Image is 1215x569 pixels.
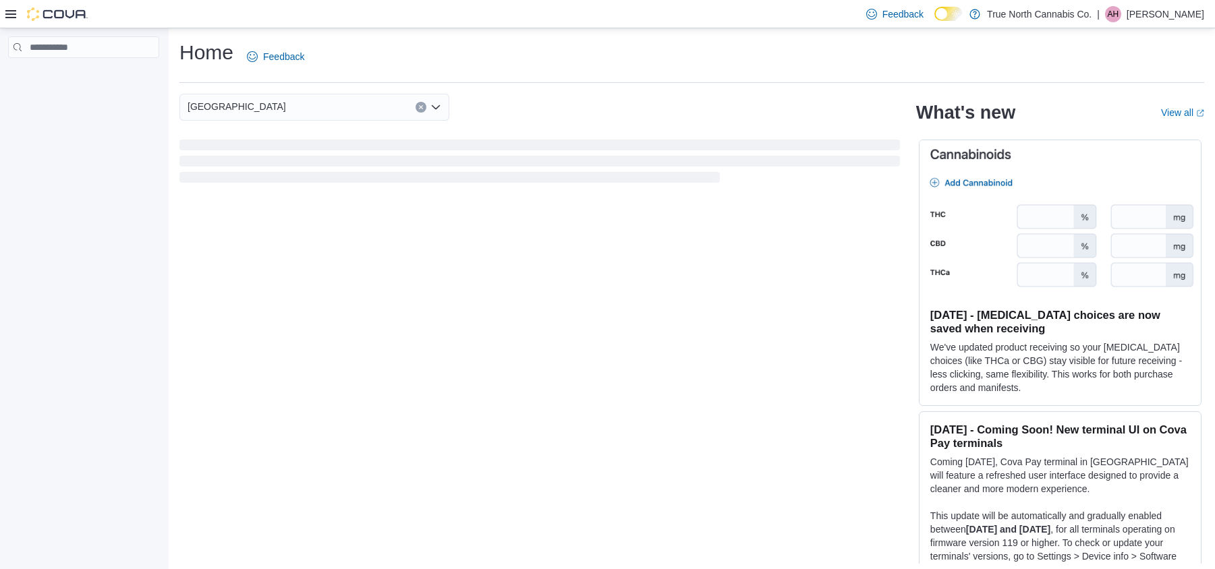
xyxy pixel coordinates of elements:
[27,7,88,21] img: Cova
[8,61,159,93] nav: Complex example
[188,98,286,115] span: [GEOGRAPHIC_DATA]
[263,50,304,63] span: Feedback
[882,7,924,21] span: Feedback
[1196,109,1204,117] svg: External link
[930,308,1190,335] h3: [DATE] - [MEDICAL_DATA] choices are now saved when receiving
[179,142,900,185] span: Loading
[242,43,310,70] a: Feedback
[416,102,426,113] button: Clear input
[430,102,441,113] button: Open list of options
[966,524,1050,535] strong: [DATE] and [DATE]
[916,102,1015,123] h2: What's new
[179,39,233,66] h1: Home
[987,6,1092,22] p: True North Cannabis Co.
[930,455,1190,496] p: Coming [DATE], Cova Pay terminal in [GEOGRAPHIC_DATA] will feature a refreshed user interface des...
[1097,6,1100,22] p: |
[1161,107,1204,118] a: View allExternal link
[1108,6,1119,22] span: AH
[861,1,929,28] a: Feedback
[1127,6,1204,22] p: [PERSON_NAME]
[930,423,1190,450] h3: [DATE] - Coming Soon! New terminal UI on Cova Pay terminals
[930,340,1190,394] p: We've updated product receiving so your [MEDICAL_DATA] choices (like THCa or CBG) stay visible fo...
[934,7,963,21] input: Dark Mode
[1105,6,1121,22] div: Alex Hutchings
